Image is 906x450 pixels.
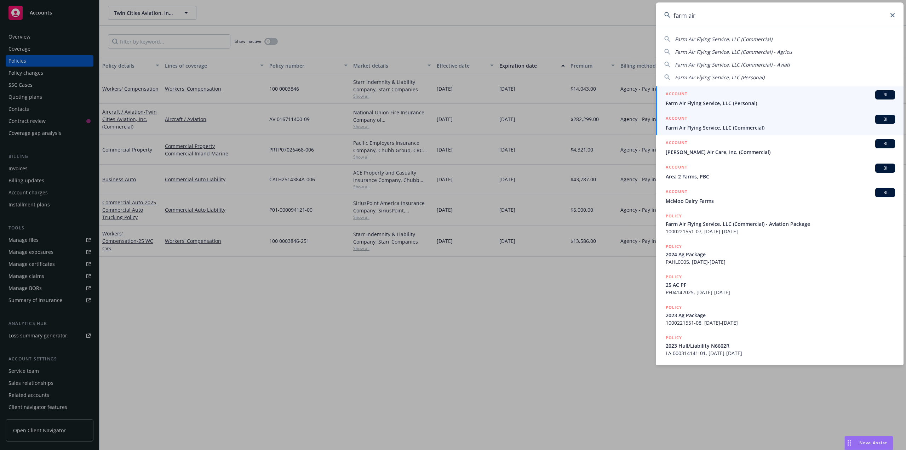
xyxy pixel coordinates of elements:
[878,92,892,98] span: BI
[844,436,893,450] button: Nova Assist
[656,184,904,209] a: ACCOUNTBIMcMoo Dairy Farms
[666,173,895,180] span: Area 2 Farms, PBC
[666,349,895,357] span: LA 000314141-01, [DATE]-[DATE]
[656,239,904,269] a: POLICY2024 Ag PackagePAHL0005, [DATE]-[DATE]
[666,228,895,235] span: 1000221551-07, [DATE]-[DATE]
[666,243,682,250] h5: POLICY
[859,440,887,446] span: Nova Assist
[666,281,895,289] span: 25 AC PF
[666,148,895,156] span: [PERSON_NAME] Air Care, Inc. (Commercial)
[878,189,892,196] span: BI
[675,61,790,68] span: Farm Air Flying Service, LLC (Commercial) - Aviati
[666,342,895,349] span: 2023 Hull/Liability N6602R
[666,115,687,123] h5: ACCOUNT
[666,258,895,266] span: PAHL0005, [DATE]-[DATE]
[666,164,687,172] h5: ACCOUNT
[656,86,904,111] a: ACCOUNTBIFarm Air Flying Service, LLC (Personal)
[666,139,687,148] h5: ACCOUNT
[666,304,682,311] h5: POLICY
[878,165,892,171] span: BI
[878,116,892,123] span: BI
[656,135,904,160] a: ACCOUNTBI[PERSON_NAME] Air Care, Inc. (Commercial)
[845,436,854,450] div: Drag to move
[675,36,772,42] span: Farm Air Flying Service, LLC (Commercial)
[666,212,682,220] h5: POLICY
[656,160,904,184] a: ACCOUNTBIArea 2 Farms, PBC
[666,124,895,131] span: Farm Air Flying Service, LLC (Commercial)
[666,188,687,196] h5: ACCOUNT
[666,90,687,99] h5: ACCOUNT
[666,289,895,296] span: PF04142025, [DATE]-[DATE]
[656,330,904,361] a: POLICY2023 Hull/Liability N6602RLA 000314141-01, [DATE]-[DATE]
[878,141,892,147] span: BI
[666,319,895,326] span: 1000221551-08, [DATE]-[DATE]
[666,312,895,319] span: 2023 Ag Package
[666,99,895,107] span: Farm Air Flying Service, LLC (Personal)
[666,220,895,228] span: Farm Air Flying Service, LLC (Commercial) - Aviation Package
[666,273,682,280] h5: POLICY
[656,111,904,135] a: ACCOUNTBIFarm Air Flying Service, LLC (Commercial)
[656,2,904,28] input: Search...
[675,49,792,55] span: Farm Air Flying Service, LLC (Commercial) - Agricu
[656,209,904,239] a: POLICYFarm Air Flying Service, LLC (Commercial) - Aviation Package1000221551-07, [DATE]-[DATE]
[675,74,764,81] span: Farm Air Flying Service, LLC (Personal)
[656,300,904,330] a: POLICY2023 Ag Package1000221551-08, [DATE]-[DATE]
[666,251,895,258] span: 2024 Ag Package
[666,197,895,205] span: McMoo Dairy Farms
[656,269,904,300] a: POLICY25 AC PFPF04142025, [DATE]-[DATE]
[666,334,682,341] h5: POLICY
